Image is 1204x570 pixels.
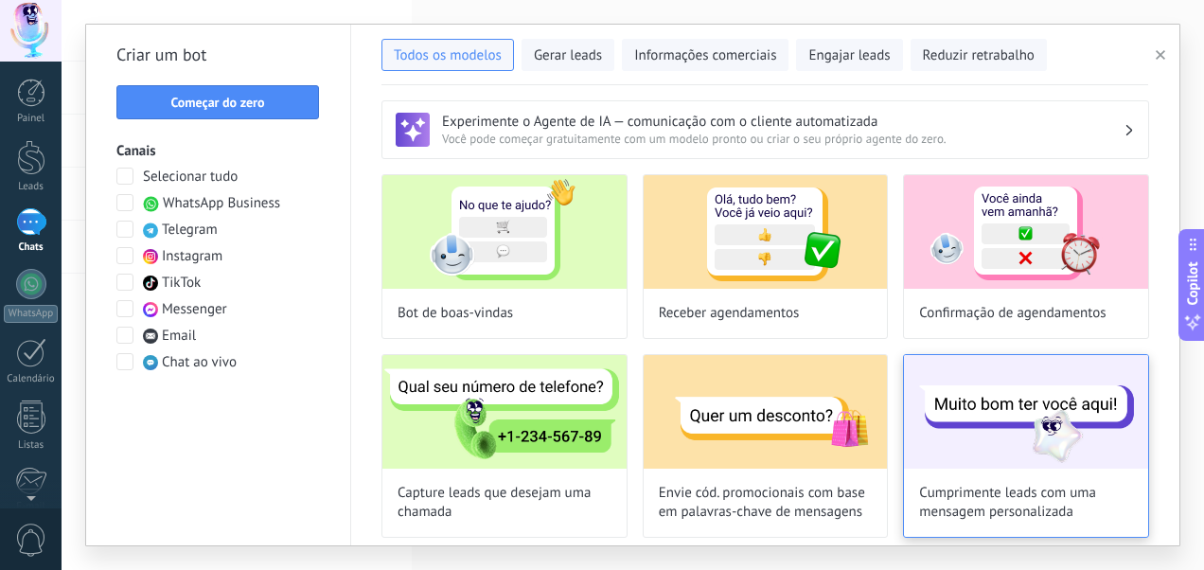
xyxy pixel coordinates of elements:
span: Cumprimente leads com uma mensagem personalizada [919,484,1133,522]
div: Painel [4,113,59,125]
span: Gerar leads [534,46,602,65]
img: Cumprimente leads com uma mensagem personalizada [904,355,1148,469]
span: Telegram [162,221,218,240]
button: Reduzir retrabalho [911,39,1047,71]
button: Engajar leads [796,39,902,71]
img: Bot de boas-vindas [382,175,627,289]
span: Capture leads que desejam uma chamada [398,484,611,522]
button: Gerar leads [522,39,614,71]
span: Email [162,327,196,346]
button: Todos os modelos [381,39,514,71]
span: Copilot [1183,262,1202,306]
span: Reduzir retrabalho [923,46,1035,65]
span: Receber agendamentos [659,304,800,323]
button: Informações comerciais [622,39,788,71]
span: Começar do zero [170,96,264,109]
button: Começar do zero [116,85,319,119]
img: Receber agendamentos [644,175,888,289]
img: Envie cód. promocionais com base em palavras-chave de mensagens [644,355,888,469]
span: TikTok [162,274,201,293]
span: Bot de boas-vindas [398,304,513,323]
span: Informações comerciais [634,46,776,65]
span: WhatsApp Business [163,194,280,213]
div: Listas [4,439,59,452]
img: Confirmação de agendamentos [904,175,1148,289]
span: Selecionar tudo [143,168,238,187]
span: Chat ao vivo [162,353,237,372]
div: WhatsApp [4,305,58,323]
h3: Canais [116,142,320,160]
div: Calendário [4,373,59,385]
h2: Criar um bot [116,40,320,70]
span: Você pode começar gratuitamente com um modelo pronto ou criar o seu próprio agente do zero. [442,131,1124,147]
span: Envie cód. promocionais com base em palavras-chave de mensagens [659,484,873,522]
div: Leads [4,181,59,193]
h3: Experimente o Agente de IA — comunicação com o cliente automatizada [442,113,1124,131]
span: Engajar leads [808,46,890,65]
span: Messenger [162,300,227,319]
span: Todos os modelos [394,46,502,65]
span: Instagram [162,247,222,266]
div: Chats [4,241,59,254]
span: Confirmação de agendamentos [919,304,1106,323]
img: Capture leads que desejam uma chamada [382,355,627,469]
